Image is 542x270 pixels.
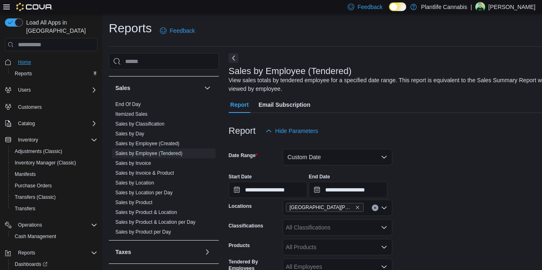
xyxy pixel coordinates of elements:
[11,158,79,168] a: Inventory Manager (Classic)
[15,233,56,240] span: Cash Management
[15,160,76,166] span: Inventory Manager (Classic)
[8,203,101,214] button: Transfers
[115,170,174,176] span: Sales by Invoice & Product
[11,259,97,269] span: Dashboards
[259,97,310,113] span: Email Subscription
[115,101,141,108] span: End Of Day
[8,146,101,157] button: Adjustments (Classic)
[2,219,101,231] button: Operations
[381,244,387,250] button: Open list of options
[15,135,41,145] button: Inventory
[2,84,101,96] button: Users
[8,169,101,180] button: Manifests
[229,152,258,159] label: Date Range
[202,83,212,93] button: Sales
[115,160,151,166] span: Sales by Invoice
[15,220,97,230] span: Operations
[8,180,101,191] button: Purchase Orders
[115,101,141,107] a: End Of Day
[11,158,97,168] span: Inventory Manager (Classic)
[115,111,148,117] a: Itemized Sales
[2,101,101,112] button: Customers
[11,204,97,214] span: Transfers
[8,231,101,242] button: Cash Management
[290,203,353,211] span: [GEOGRAPHIC_DATA][PERSON_NAME]
[381,263,387,270] button: Open list of options
[115,209,177,215] a: Sales by Product & Location
[115,111,148,117] span: Itemized Sales
[355,205,360,210] button: Remove St. Albert - Erin Ridge from selection in this group
[15,85,34,95] button: Users
[229,223,263,229] label: Classifications
[15,148,62,155] span: Adjustments (Classic)
[11,232,97,241] span: Cash Management
[109,20,152,36] h1: Reports
[229,66,352,76] h3: Sales by Employee (Tendered)
[2,56,101,68] button: Home
[11,192,97,202] span: Transfers (Classic)
[11,146,65,156] a: Adjustments (Classic)
[475,2,485,12] div: Brad Christensen
[309,182,387,198] input: Press the down key to open a popover containing a calendar.
[11,69,97,79] span: Reports
[15,135,97,145] span: Inventory
[11,181,55,191] a: Purchase Orders
[2,247,101,259] button: Reports
[15,220,45,230] button: Operations
[115,130,144,137] span: Sales by Day
[18,59,31,65] span: Home
[23,18,97,35] span: Load All Apps in [GEOGRAPHIC_DATA]
[15,205,35,212] span: Transfers
[229,173,252,180] label: Start Date
[11,204,38,214] a: Transfers
[15,102,45,112] a: Customers
[18,250,35,256] span: Reports
[2,134,101,146] button: Inventory
[262,123,322,139] button: Hide Parameters
[109,99,219,240] div: Sales
[2,118,101,129] button: Catalog
[230,97,249,113] span: Report
[115,141,180,146] a: Sales by Employee (Created)
[15,171,36,178] span: Manifests
[115,151,182,156] a: Sales by Employee (Tendered)
[358,3,382,11] span: Feedback
[286,203,364,212] span: St. Albert - Erin Ridge
[8,68,101,79] button: Reports
[229,203,252,209] label: Locations
[309,173,330,180] label: End Date
[15,57,34,67] a: Home
[115,190,173,196] a: Sales by Location per Day
[11,69,35,79] a: Reports
[115,140,180,147] span: Sales by Employee (Created)
[202,247,212,257] button: Taxes
[11,169,39,179] a: Manifests
[115,229,171,235] a: Sales by Product per Day
[18,222,42,228] span: Operations
[115,180,154,186] a: Sales by Location
[15,119,38,128] button: Catalog
[15,261,47,268] span: Dashboards
[11,232,59,241] a: Cash Management
[115,121,164,127] a: Sales by Classification
[421,2,467,12] p: Plantlife Cannabis
[275,127,318,135] span: Hide Parameters
[11,181,97,191] span: Purchase Orders
[229,182,307,198] input: Press the down key to open a popover containing a calendar.
[11,192,59,202] a: Transfers (Classic)
[372,205,378,211] button: Clear input
[15,119,97,128] span: Catalog
[229,53,238,63] button: Next
[11,169,97,179] span: Manifests
[381,205,387,211] button: Open list of options
[11,146,97,156] span: Adjustments (Classic)
[229,126,256,136] h3: Report
[470,2,472,12] p: |
[115,160,151,166] a: Sales by Invoice
[15,182,52,189] span: Purchase Orders
[115,219,196,225] a: Sales by Product & Location per Day
[15,248,38,258] button: Reports
[18,87,31,93] span: Users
